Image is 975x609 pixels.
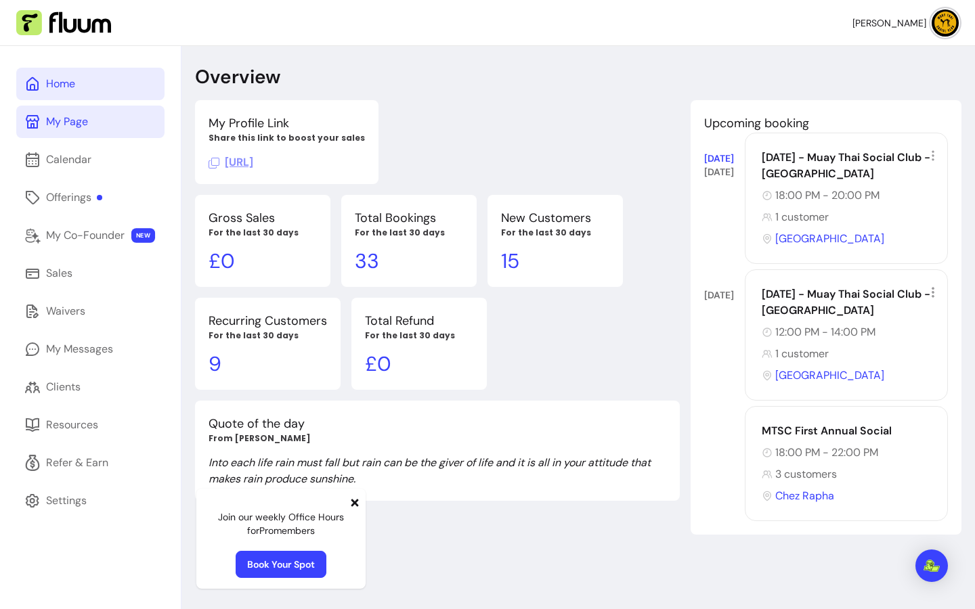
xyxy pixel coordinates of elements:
[852,16,926,30] span: [PERSON_NAME]
[704,288,745,302] div: [DATE]
[365,330,473,341] p: For the last 30 days
[16,484,165,517] a: Settings
[16,106,165,138] a: My Page
[16,295,165,328] a: Waivers
[762,423,939,439] div: MTSC First Annual Social
[775,488,834,504] span: Chez Rapha
[762,150,939,182] div: [DATE] - Muay Thai Social Club - [GEOGRAPHIC_DATA]
[207,510,355,537] p: Join our weekly Office Hours for Pro members
[46,76,75,92] div: Home
[762,445,939,461] div: 18:00 PM - 22:00 PM
[16,181,165,214] a: Offerings
[236,551,326,578] a: Book Your Spot
[209,330,327,341] p: For the last 30 days
[365,352,473,376] p: £ 0
[762,466,939,482] div: 3 customers
[16,143,165,176] a: Calendar
[46,227,125,244] div: My Co-Founder
[365,311,473,330] p: Total Refund
[131,228,155,243] span: NEW
[209,311,327,330] p: Recurring Customers
[932,9,959,37] img: avatar
[775,367,884,384] span: [GEOGRAPHIC_DATA]
[762,286,939,319] div: [DATE] - Muay Thai Social Club - [GEOGRAPHIC_DATA]
[16,68,165,100] a: Home
[704,114,948,133] p: Upcoming booking
[46,303,85,319] div: Waivers
[46,189,102,206] div: Offerings
[46,265,72,281] div: Sales
[46,152,91,168] div: Calendar
[209,114,365,133] p: My Profile Link
[46,493,87,509] div: Settings
[209,133,365,143] p: Share this link to boost your sales
[209,414,666,433] p: Quote of the day
[16,371,165,403] a: Clients
[762,187,939,204] div: 18:00 PM - 20:00 PM
[16,219,165,252] a: My Co-Founder NEW
[209,249,317,273] p: £ 0
[501,249,609,273] p: 15
[209,455,666,487] p: Into each life rain must fall but rain can be the giver of life and it is all in your attitude th...
[46,379,81,395] div: Clients
[775,231,884,247] span: [GEOGRAPHIC_DATA]
[209,155,253,169] span: Click to copy
[704,152,745,165] div: [DATE]
[704,165,745,179] div: [DATE]
[355,227,463,238] p: For the last 30 days
[762,209,939,225] div: 1 customer
[46,455,108,471] div: Refer & Earn
[762,346,939,362] div: 1 customer
[355,208,463,227] p: Total Bookings
[16,257,165,290] a: Sales
[209,208,317,227] p: Gross Sales
[46,341,113,357] div: My Messages
[852,9,959,37] button: avatar[PERSON_NAME]
[209,352,327,376] p: 9
[355,249,463,273] p: 33
[16,447,165,479] a: Refer & Earn
[209,227,317,238] p: For the last 30 days
[16,409,165,441] a: Resources
[46,417,98,433] div: Resources
[915,549,948,582] div: Open Intercom Messenger
[16,10,111,36] img: Fluum Logo
[46,114,88,130] div: My Page
[762,324,939,340] div: 12:00 PM - 14:00 PM
[501,208,609,227] p: New Customers
[501,227,609,238] p: For the last 30 days
[195,65,280,89] p: Overview
[16,333,165,365] a: My Messages
[209,433,666,444] p: From [PERSON_NAME]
